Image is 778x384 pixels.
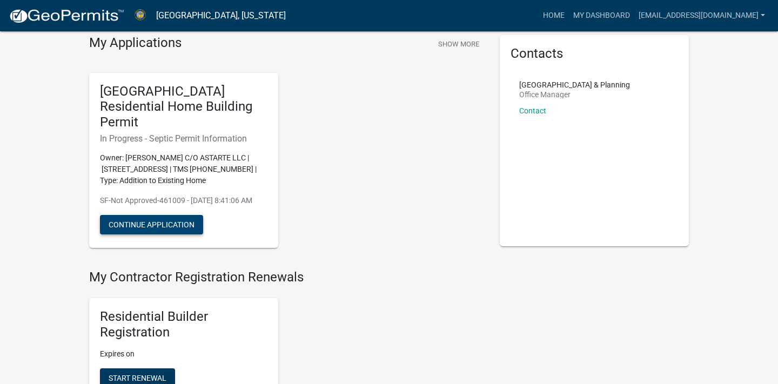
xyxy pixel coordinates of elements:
button: Continue Application [100,215,203,234]
p: [GEOGRAPHIC_DATA] & Planning [519,81,630,89]
button: Show More [434,35,484,53]
h6: In Progress - Septic Permit Information [100,133,267,144]
h5: Residential Builder Registration [100,309,267,340]
h5: Contacts [511,46,678,62]
h5: [GEOGRAPHIC_DATA] Residential Home Building Permit [100,84,267,130]
a: [EMAIL_ADDRESS][DOMAIN_NAME] [634,5,769,26]
a: [GEOGRAPHIC_DATA], [US_STATE] [156,6,286,25]
p: Owner: [PERSON_NAME] C/O ASTARTE LLC | [STREET_ADDRESS] | TMS [PHONE_NUMBER] | Type: Addition to ... [100,152,267,186]
a: Home [539,5,569,26]
p: Office Manager [519,91,630,98]
p: SF-Not Approved-461009 - [DATE] 8:41:06 AM [100,195,267,206]
span: Start Renewal [109,374,166,382]
a: Contact [519,106,546,115]
h4: My Contractor Registration Renewals [89,270,484,285]
p: Expires on [100,348,267,360]
a: My Dashboard [569,5,634,26]
h4: My Applications [89,35,182,51]
img: Abbeville County, South Carolina [133,8,147,23]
